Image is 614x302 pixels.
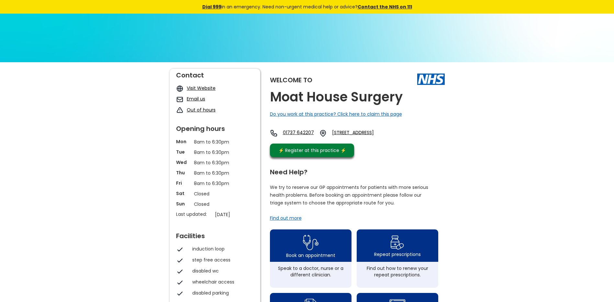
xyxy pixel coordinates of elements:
[390,234,404,251] img: repeat prescription icon
[270,215,302,221] a: Find out more
[270,183,429,207] p: We try to reserve our GP appointments for patients with more serious health problems. Before book...
[176,85,184,92] img: globe icon
[417,74,445,85] img: The NHS logo
[176,122,254,132] div: Opening hours
[192,268,251,274] div: disabled wc
[270,166,438,175] div: Need Help?
[283,129,314,137] a: 01737 642207
[194,201,236,208] p: Closed
[176,169,191,176] p: Thu
[194,159,236,166] p: 8am to 6:30pm
[358,4,412,10] a: Contact the NHS on 111
[275,147,350,154] div: ⚡️ Register at this practice ⚡️
[192,279,251,285] div: wheelchair access
[187,85,216,91] a: Visit Website
[202,4,221,10] a: Dial 999
[194,138,236,145] p: 8am to 6:30pm
[319,129,327,137] img: practice location icon
[176,229,254,239] div: Facilities
[176,96,184,103] img: mail icon
[374,251,421,258] div: Repeat prescriptions
[286,252,335,259] div: Book an appointment
[192,290,251,296] div: disabled parking
[303,233,318,252] img: book appointment icon
[270,111,402,117] a: Do you work at this practice? Click here to claim this page
[176,149,191,155] p: Tue
[176,138,191,145] p: Mon
[187,96,205,102] a: Email us
[176,190,191,197] p: Sat
[158,3,456,10] div: in an emergency. Need non-urgent medical help or advice?
[270,229,352,288] a: book appointment icon Book an appointmentSpeak to a doctor, nurse or a different clinician.
[360,265,435,278] div: Find out how to renew your repeat prescriptions.
[194,169,236,177] p: 8am to 6:30pm
[176,69,254,78] div: Contact
[176,107,184,114] img: exclamation icon
[215,211,257,218] p: [DATE]
[194,180,236,187] p: 8am to 6:30pm
[194,190,236,197] p: Closed
[270,129,278,137] img: telephone icon
[270,77,312,83] div: Welcome to
[176,159,191,166] p: Wed
[273,265,348,278] div: Speak to a doctor, nurse or a different clinician.
[176,180,191,186] p: Fri
[270,144,354,157] a: ⚡️ Register at this practice ⚡️
[357,229,438,288] a: repeat prescription iconRepeat prescriptionsFind out how to renew your repeat prescriptions.
[332,129,394,137] a: [STREET_ADDRESS]
[270,90,403,104] h2: Moat House Surgery
[176,211,212,217] p: Last updated:
[192,246,251,252] div: induction loop
[187,107,216,113] a: Out of hours
[192,257,251,263] div: step free access
[176,201,191,207] p: Sun
[194,149,236,156] p: 8am to 6:30pm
